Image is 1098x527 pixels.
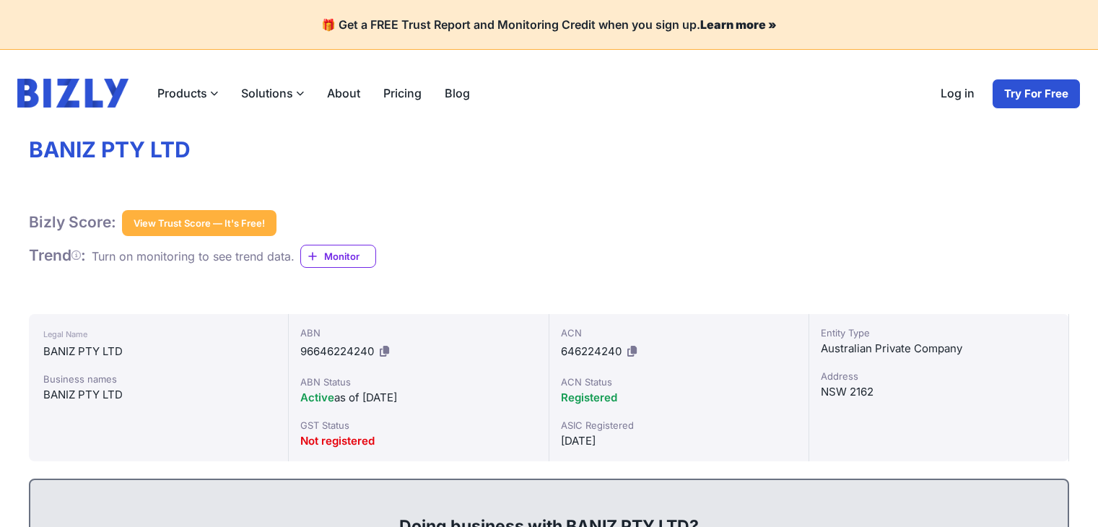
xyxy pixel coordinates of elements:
div: Business names [43,372,274,386]
div: Entity Type [821,326,1057,340]
a: Pricing [372,79,433,108]
div: NSW 2162 [821,383,1057,401]
h4: 🎁 Get a FREE Trust Report and Monitoring Credit when you sign up. [17,17,1081,32]
div: ABN Status [300,375,536,389]
label: Solutions [230,79,315,108]
div: BANIZ PTY LTD [43,386,274,404]
span: 96646224240 [300,344,374,358]
label: Products [146,79,230,108]
span: Active [300,391,334,404]
span: Not registered [300,434,375,448]
div: ABN [300,326,536,340]
div: GST Status [300,418,536,432]
div: ACN Status [561,375,797,389]
a: Blog [433,79,482,108]
a: Log in [929,79,986,109]
div: Turn on monitoring to see trend data. [92,248,295,265]
div: Australian Private Company [821,340,1057,357]
h1: Trend : [29,246,86,265]
div: as of [DATE] [300,389,536,406]
div: Legal Name [43,326,274,343]
button: View Trust Score — It's Free! [122,210,276,236]
div: ACN [561,326,797,340]
span: 646224240 [561,344,622,358]
span: Registered [561,391,617,404]
span: Monitor [324,249,375,263]
img: bizly_logo.svg [17,79,128,108]
a: Monitor [300,245,376,268]
div: [DATE] [561,432,797,450]
h1: Bizly Score: [29,213,116,232]
div: BANIZ PTY LTD [43,343,274,360]
a: Learn more » [700,17,777,32]
a: Try For Free [992,79,1081,109]
div: Address [821,369,1057,383]
div: ASIC Registered [561,418,797,432]
a: About [315,79,372,108]
h1: BANIZ PTY LTD [29,136,1069,164]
